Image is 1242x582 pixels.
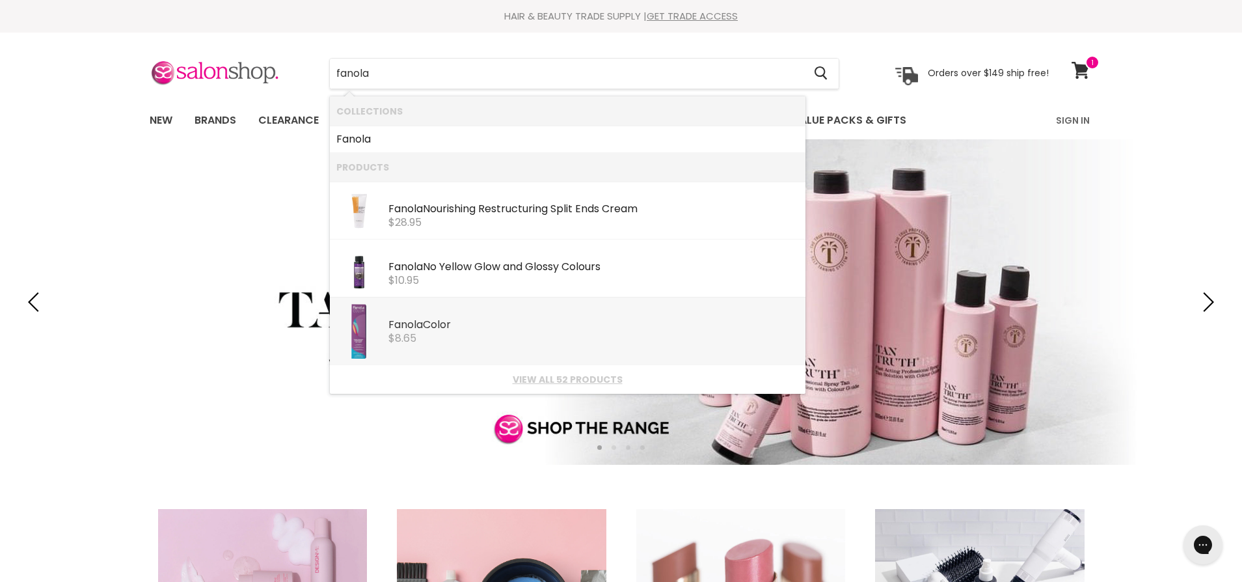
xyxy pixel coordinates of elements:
nav: Main [133,102,1109,139]
li: Products: Fanola No Yellow Glow and Glossy Colours [330,240,805,298]
img: Untitled_1080x1080px_1080x1080px_-2023-06-20T081229.733_1080x_897e9269-924b-4a01-87c4-29bf93a72b0... [336,188,382,234]
span: $8.65 [388,331,416,346]
li: Collections [330,96,805,126]
ul: Main menu [140,102,982,139]
a: Value Packs & Gifts [783,107,916,134]
div: Color [388,319,799,333]
input: Search [330,59,804,89]
li: View All [330,365,805,394]
li: Page dot 2 [612,445,616,450]
a: New [140,107,182,134]
li: Page dot 3 [626,445,630,450]
span: $28.95 [388,215,422,230]
a: Brands [185,107,246,134]
b: Fanola [388,201,423,216]
img: Fanola-color_astuccio_200x_14908867-d754-4691-ae94-9ff3793b331f.webp [351,304,367,359]
a: View all 52 products [336,374,799,385]
b: Fanola [388,259,423,274]
b: Fanola [388,317,423,332]
img: Fanola_20No_20Yellow_20Glow_20and_20Glossy_20_20_20T02.webp [336,246,382,292]
li: Collections: Fanola [330,126,805,153]
button: Next [1193,289,1219,315]
div: HAIR & BEAUTY TRADE SUPPLY | [133,10,1109,23]
iframe: Gorgias live chat messenger [1177,521,1229,569]
a: Sign In [1048,107,1098,134]
form: Product [329,58,839,89]
a: GET TRADE ACCESS [647,9,738,23]
li: Products [330,152,805,182]
button: Search [804,59,839,89]
button: Previous [23,289,49,315]
a: Clearance [249,107,329,134]
div: Nourishing Restructuring Split Ends Cream [388,203,799,217]
p: Orders over $149 ship free! [928,67,1049,79]
li: Products: Fanola Color [330,298,805,365]
span: $10.95 [388,273,419,288]
b: Fanola [336,132,371,146]
li: Page dot 4 [640,445,645,450]
div: No Yellow Glow and Glossy Colours [388,261,799,275]
li: Page dot 1 [597,445,602,450]
li: Products: Fanola Nourishing Restructuring Split Ends Cream [330,182,805,240]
